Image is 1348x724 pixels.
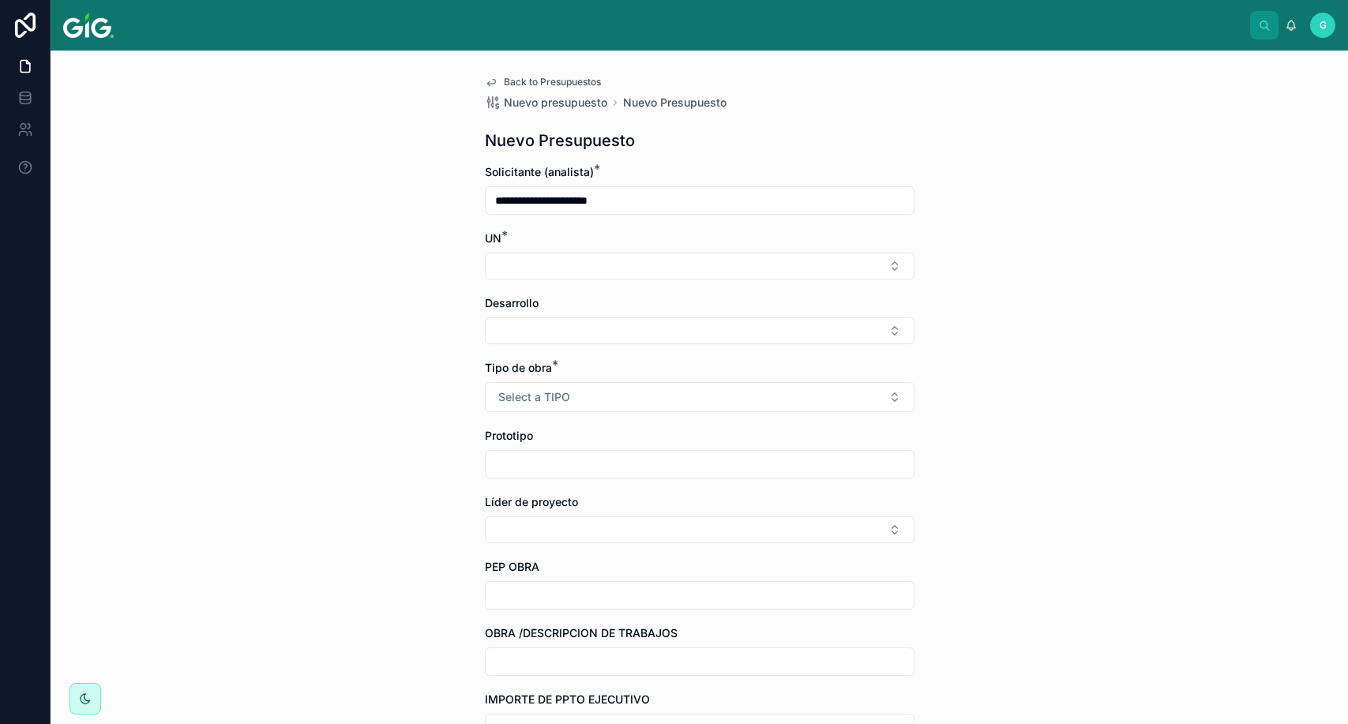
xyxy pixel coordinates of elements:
[485,692,650,706] span: IMPORTE DE PPTO EJECUTIVO
[485,382,914,412] button: Select Button
[498,389,570,405] span: Select a TIPO
[504,95,607,111] span: Nuevo presupuesto
[485,560,539,573] span: PEP OBRA
[485,495,578,508] span: Líder de proyecto
[485,95,607,111] a: Nuevo presupuesto
[485,129,635,152] h1: Nuevo Presupuesto
[504,76,601,88] span: Back to Presupuestos
[623,95,727,111] a: Nuevo Presupuesto
[485,516,914,543] button: Select Button
[485,361,552,374] span: Tipo de obra
[63,13,114,38] img: App logo
[485,626,678,640] span: OBRA /DESCRIPCION DE TRABAJOS
[485,76,601,88] a: Back to Presupuestos
[485,317,914,344] button: Select Button
[485,165,594,178] span: Solicitante (analista)
[485,429,533,442] span: Prototipo
[485,253,914,279] button: Select Button
[485,296,539,309] span: Desarrollo
[485,231,501,245] span: UN
[1320,19,1327,32] span: G
[126,22,1250,28] div: scrollable content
